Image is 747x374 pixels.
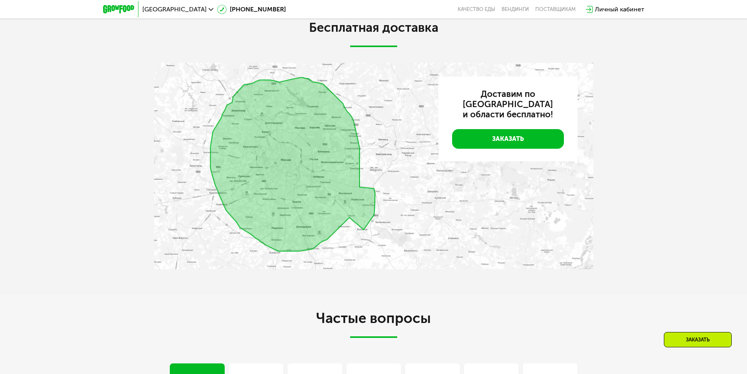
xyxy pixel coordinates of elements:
[154,20,593,35] h2: Бесплатная доставка
[502,6,529,13] a: Вендинги
[535,6,576,13] div: поставщикам
[452,89,564,120] h3: Доставим по [GEOGRAPHIC_DATA] и области бесплатно!
[595,5,644,14] div: Личный кабинет
[154,310,593,338] h2: Частые вопросы
[154,63,593,269] img: qjxAnTPE20vLBGq3.webp
[217,5,286,14] a: [PHONE_NUMBER]
[458,6,495,13] a: Качество еды
[452,129,564,149] a: Заказать
[142,6,207,13] span: [GEOGRAPHIC_DATA]
[664,332,732,347] div: Заказать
